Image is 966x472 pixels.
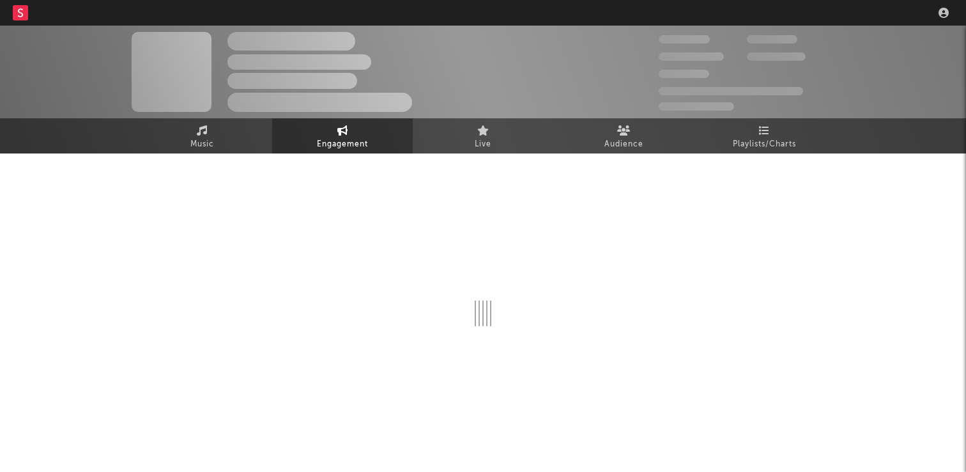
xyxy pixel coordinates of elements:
span: Music [190,137,214,152]
span: 1 000 000 [747,52,806,61]
a: Live [413,118,553,153]
span: 50 000 000 Monthly Listeners [659,87,803,95]
span: 50 000 000 [659,52,724,61]
a: Playlists/Charts [694,118,834,153]
span: Engagement [317,137,368,152]
span: Audience [604,137,643,152]
span: 100 000 [747,35,797,43]
span: Jump Score: 85.0 [659,102,734,111]
span: Playlists/Charts [733,137,796,152]
span: Live [475,137,491,152]
a: Audience [553,118,694,153]
a: Engagement [272,118,413,153]
span: 300 000 [659,35,710,43]
span: 100 000 [659,70,709,78]
a: Music [132,118,272,153]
